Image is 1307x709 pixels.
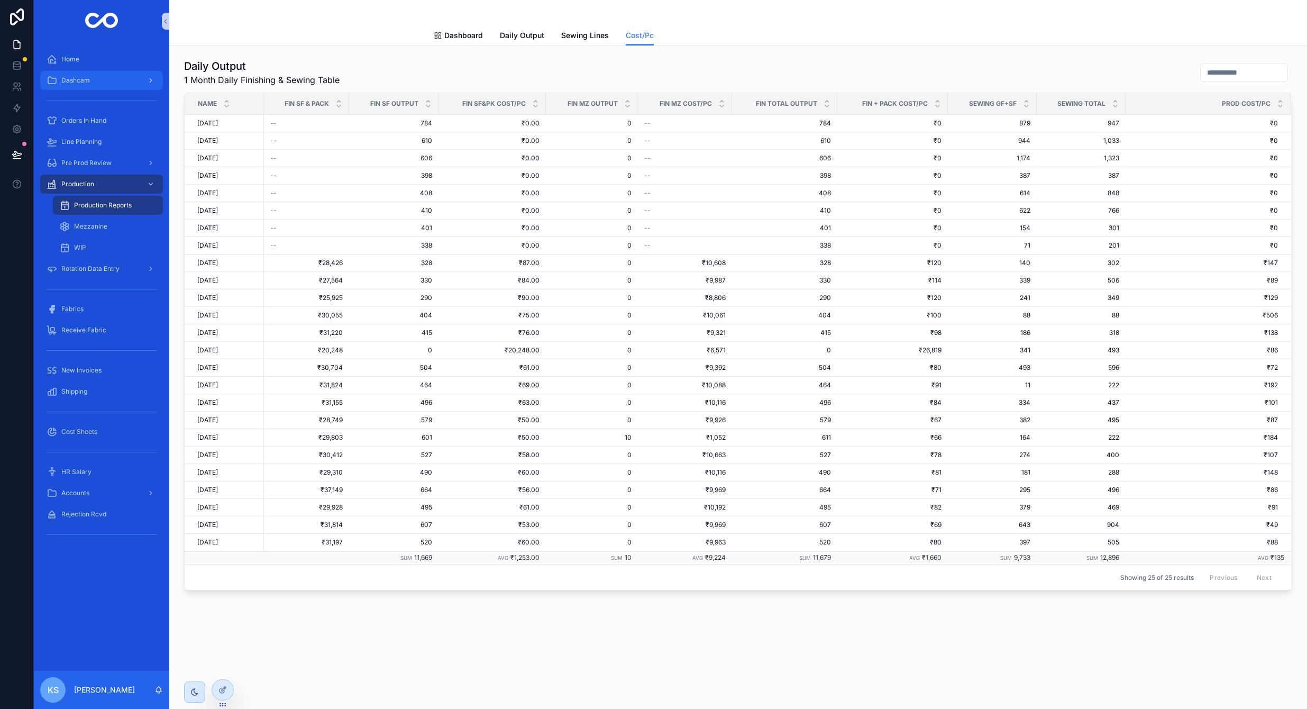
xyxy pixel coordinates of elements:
a: 154 [954,224,1030,232]
span: 0 [552,189,632,197]
span: ₹129 [1126,294,1278,302]
span: [DATE] [197,294,218,302]
span: Receive Fabric [61,326,106,334]
span: 302 [1043,259,1119,267]
a: 0 [552,154,632,162]
a: 610 [355,137,432,145]
a: ₹0 [844,119,942,128]
a: 338 [355,241,432,250]
a: 140 [954,259,1030,267]
span: 947 [1043,119,1119,128]
a: 0 [552,259,632,267]
a: ₹0 [844,171,942,180]
span: 766 [1043,206,1119,215]
a: 339 [954,276,1030,285]
a: ₹87.00 [445,259,540,267]
span: Home [61,55,79,63]
a: WIP [53,238,163,257]
a: 338 [738,241,831,250]
span: 0 [552,224,632,232]
a: ₹0 [844,137,942,145]
a: 410 [355,206,432,215]
span: 401 [738,224,831,232]
span: [DATE] [197,276,218,285]
span: [DATE] [197,206,218,215]
a: [DATE] [197,171,258,180]
a: [DATE] [197,189,258,197]
span: ₹0 [1126,206,1278,215]
span: ₹0.00 [445,224,540,232]
a: ₹0 [844,189,942,197]
a: -- [270,171,343,180]
a: ₹0 [1126,119,1278,128]
span: ₹0.00 [445,206,540,215]
span: 1,323 [1043,154,1119,162]
span: 349 [1043,294,1119,302]
a: [DATE] [197,206,258,215]
span: 610 [738,137,831,145]
a: 1,033 [1043,137,1119,145]
span: 71 [954,241,1030,250]
a: ₹10,061 [644,311,726,320]
a: ₹89 [1126,276,1278,285]
a: Production [40,175,163,194]
a: ₹0.00 [445,241,540,250]
a: -- [644,137,726,145]
span: ₹25,925 [270,294,343,302]
img: App logo [85,13,118,30]
a: 404 [738,311,831,320]
span: ₹8,806 [644,294,726,302]
span: ₹84.00 [445,276,540,285]
span: -- [644,206,651,215]
span: ₹28,426 [270,259,343,267]
a: 879 [954,119,1030,128]
span: 506 [1043,276,1119,285]
a: Orders In Hand [40,111,163,130]
span: 0 [552,206,632,215]
span: -- [270,189,277,197]
a: 614 [954,189,1030,197]
a: Production Reports [53,196,163,215]
a: ₹0 [1126,189,1278,197]
a: 328 [355,259,432,267]
a: 290 [355,294,432,302]
a: ₹0 [844,206,942,215]
a: 387 [954,171,1030,180]
span: ₹120 [844,259,942,267]
a: 88 [954,311,1030,320]
span: ₹0.00 [445,189,540,197]
a: -- [644,154,726,162]
span: Rotation Data Entry [61,265,120,273]
a: 0 [552,311,632,320]
a: ₹506 [1126,311,1278,320]
span: [DATE] [197,154,218,162]
a: 290 [738,294,831,302]
span: -- [644,137,651,145]
a: 328 [738,259,831,267]
a: Cost/Pc [626,26,654,46]
a: 0 [552,294,632,302]
a: ₹9,987 [644,276,726,285]
a: ₹0 [844,241,942,250]
span: 398 [355,171,432,180]
a: ₹0.00 [445,154,540,162]
a: 0 [552,137,632,145]
a: 784 [738,119,831,128]
span: ₹27,564 [270,276,343,285]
